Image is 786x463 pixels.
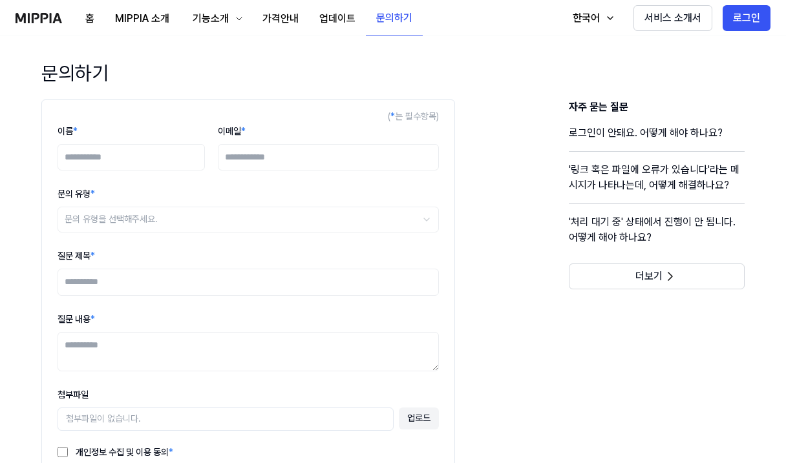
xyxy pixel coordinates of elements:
[41,59,109,87] h1: 문의하기
[635,270,663,283] span: 더보기
[399,407,439,429] button: 업로드
[569,125,745,151] a: 로그인이 안돼요. 어떻게 해야 하나요?
[366,5,423,31] button: 문의하기
[560,5,623,31] button: 한국어
[569,99,745,115] h3: 자주 묻는 질문
[58,314,95,324] label: 질문 내용
[190,11,231,26] div: 기능소개
[58,189,95,199] label: 문의 유형
[569,263,745,289] button: 더보기
[309,6,366,32] button: 업데이트
[58,251,95,261] label: 질문 제목
[570,10,602,26] div: 한국어
[569,214,745,256] a: '처리 대기 중' 상태에서 진행이 안 됩니다. 어떻게 해야 하나요?
[58,126,78,136] label: 이름
[180,6,252,32] button: 기능소개
[218,126,246,136] label: 이메일
[68,448,173,457] label: 개인정보 수집 및 이용 동의
[105,6,180,32] button: MIPPIA 소개
[75,6,105,32] button: 홈
[723,5,770,31] button: 로그인
[366,1,423,36] a: 문의하기
[58,110,439,123] div: ( 는 필수항목)
[569,162,745,203] a: '링크 혹은 파일에 오류가 있습니다'라는 메시지가 나타나는데, 어떻게 해결하나요?
[252,6,309,32] button: 가격안내
[58,407,394,431] div: 첨부파일이 없습니다.
[16,13,62,23] img: logo
[569,270,745,282] a: 더보기
[309,1,366,36] a: 업데이트
[633,5,712,31] button: 서비스 소개서
[58,389,89,400] label: 첨부파일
